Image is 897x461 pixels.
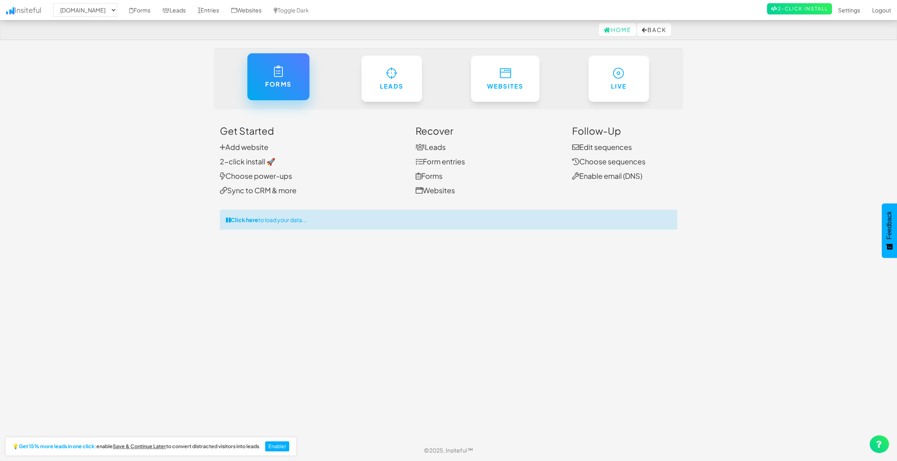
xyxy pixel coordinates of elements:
[416,157,465,166] a: Form entries
[572,125,678,136] h3: Follow-Up
[220,210,677,230] div: to load your data...
[416,125,560,136] h3: Recover
[6,7,14,14] img: icon.png
[572,142,632,152] a: Edit sequences
[605,83,633,90] h6: Live
[416,186,455,195] a: Websites
[220,157,275,166] a: 2-click install 🚀
[886,211,893,239] span: Feedback
[220,142,268,152] a: Add website
[589,56,649,102] a: Live
[247,53,309,100] a: Forms
[361,56,422,102] a: Leads
[416,142,446,152] a: Leads
[231,216,258,223] strong: Click here
[220,125,404,136] h3: Get Started
[599,23,636,36] a: Home
[416,171,442,180] a: Forms
[12,444,259,449] h2: 💡 enable to convert distracted visitors into leads
[572,171,642,180] a: Enable email (DNS)
[19,444,96,449] strong: Get 15% more leads in one click:
[264,81,293,88] h6: Forms
[265,441,290,452] button: Enable!
[377,83,406,90] h6: Leads
[487,83,524,90] h6: Websites
[471,56,540,102] a: Websites
[113,444,166,449] a: Save & Continue Later
[637,23,671,36] button: Back
[220,171,292,180] a: Choose power-ups
[882,203,897,258] button: Feedback - Show survey
[113,443,166,449] u: Save & Continue Later
[220,186,296,195] a: Sync to CRM & more
[572,157,645,166] a: Choose sequences
[767,3,832,14] a: 2-Click Install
